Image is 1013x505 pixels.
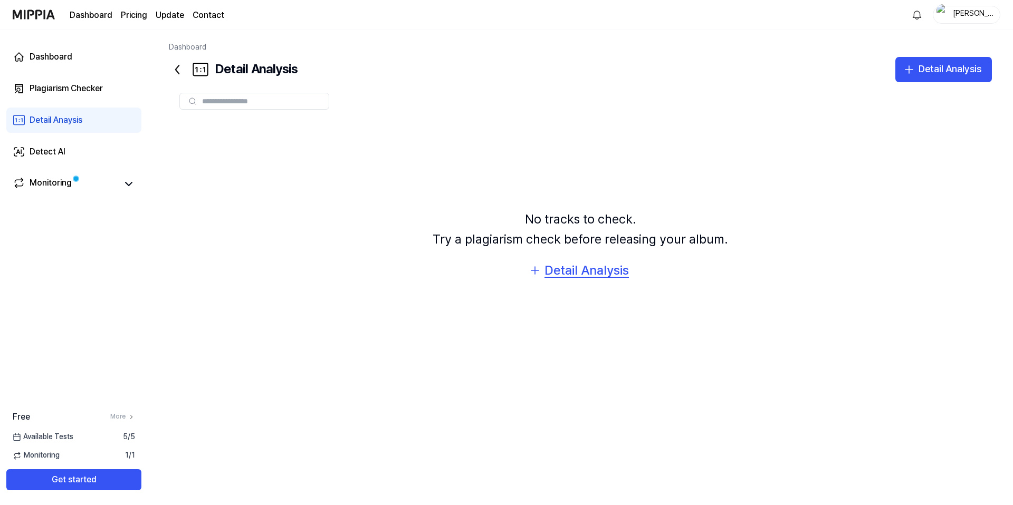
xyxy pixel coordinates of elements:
a: More [110,412,135,421]
button: profile[PERSON_NAME] [933,6,1000,24]
div: Detail Analysis [544,260,629,280]
span: 1 / 1 [125,450,135,461]
a: Plagiarism Checker [6,76,141,101]
span: Monitoring [13,450,60,461]
button: Get started [6,469,141,490]
span: Available Tests [13,432,73,442]
div: Monitoring [30,177,72,191]
div: Dashboard [30,51,72,63]
div: Detect AI [30,145,65,158]
span: 5 / 5 [123,432,135,442]
button: Detail Analysis [895,57,992,82]
div: No tracks to check. Try a plagiarism check before releasing your album. [433,209,728,250]
div: Detail Analysis [919,62,981,77]
a: Dashboard [169,43,206,51]
a: Update [156,9,184,22]
a: Dashboard [6,44,141,70]
div: Plagiarism Checker [30,82,103,95]
div: [PERSON_NAME] [952,8,993,20]
img: profile [936,4,949,25]
a: Dashboard [70,9,112,22]
div: Detail Anaysis [30,114,82,127]
a: Contact [193,9,224,22]
a: Pricing [121,9,147,22]
div: Detail Analysis [169,57,298,82]
a: Detect AI [6,139,141,164]
button: Detail Analysis [521,258,639,283]
a: Detail Anaysis [6,108,141,133]
img: 알림 [911,8,923,21]
span: Free [13,411,30,423]
a: Monitoring [13,177,118,191]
